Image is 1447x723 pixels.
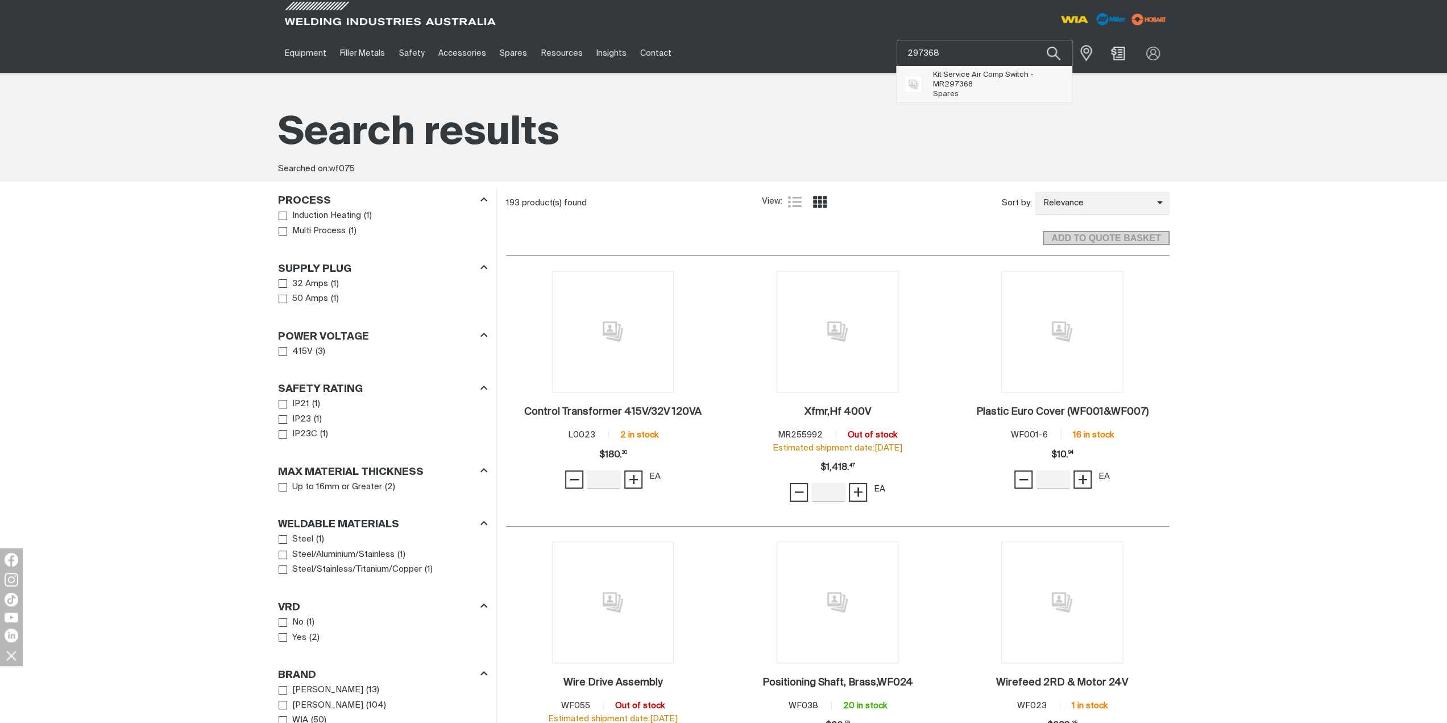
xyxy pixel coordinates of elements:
[279,630,307,646] a: Yes
[777,542,898,663] img: No image for this product
[278,466,424,479] h3: Max Material Thickness
[552,271,674,393] img: No image for this product
[552,542,674,663] img: No image for this product
[278,669,316,682] h3: Brand
[292,684,363,697] span: [PERSON_NAME]
[820,456,855,479] span: $1,418.
[1051,444,1073,466] span: $10.
[524,407,702,417] h2: Control Transformer 415V/32V 120VA
[506,197,762,209] div: 193
[278,263,351,276] h3: Supply Plug
[278,328,487,344] div: Power Voltage
[615,701,665,710] span: Out of stock
[425,563,433,576] span: ( 1 )
[599,444,627,466] span: $180.
[843,701,886,710] span: 20 in stock
[1109,47,1127,60] a: Shopping cart (0 product(s))
[278,34,333,73] a: Equipment
[385,481,395,494] span: ( 2 )
[599,444,627,466] div: Price
[278,163,1170,176] div: Searched on:
[432,34,493,73] a: Accessories
[524,406,702,419] a: Control Transformer 415V/32V 120VA
[349,225,356,238] span: ( 1 )
[279,615,487,645] ul: VRD
[292,533,313,546] span: Steel
[314,413,322,426] span: ( 1 )
[279,396,310,412] a: IP21
[788,701,818,710] span: WF038
[366,684,379,697] span: ( 13 )
[278,108,1170,159] h1: Search results
[279,344,487,360] ul: Power Voltage
[279,344,313,360] a: 415V
[279,412,312,427] a: IP23
[279,224,346,239] a: Multi Process
[493,34,534,73] a: Spares
[333,34,392,73] a: Filler Metals
[933,70,1063,89] span: Kit Service Air Comp Switch - MR
[996,677,1128,688] h2: Wirefeed 2RD & Motor 24V
[278,193,487,208] div: Process
[292,278,328,291] span: 32 Amps
[804,406,870,419] a: Xfmr,Hf 400V
[567,431,595,439] span: L0023
[397,548,405,561] span: ( 1 )
[279,562,422,577] a: Steel/Stainless/Titanium/Copper
[5,553,18,567] img: Facebook
[5,629,18,642] img: LinkedIn
[316,533,324,546] span: ( 1 )
[621,451,627,455] sup: 30
[1077,470,1088,489] span: +
[820,456,855,479] div: Price
[897,66,1072,102] ul: Suggestions
[1034,40,1073,67] button: Search products
[1001,271,1123,393] img: No image for this product
[278,667,487,683] div: Brand
[278,381,487,396] div: Safety Rating
[312,398,320,411] span: ( 1 )
[569,470,580,489] span: −
[590,34,633,73] a: Insights
[563,677,662,688] h2: Wire Drive Assembly
[316,345,325,358] span: ( 3 )
[278,261,487,276] div: Supply Plug
[548,714,678,723] span: Estimated shipment date: [DATE]
[279,427,318,442] a: IP23C
[278,383,363,396] h3: Safety Rating
[1018,470,1029,489] span: −
[773,444,902,452] span: Estimated shipment date: [DATE]
[5,613,18,622] img: YouTube
[320,428,328,441] span: ( 1 )
[292,413,311,426] span: IP23
[292,428,317,441] span: IP23C
[279,276,487,307] ul: Supply Plug
[2,646,21,665] img: hide socials
[5,593,18,606] img: TikTok
[279,480,487,495] ul: Max Material Thickness
[649,470,661,484] div: EA
[563,676,662,689] a: Wire Drive Assembly
[309,631,320,644] span: ( 2 )
[897,40,1072,66] input: Product name or item number...
[848,431,897,439] span: Out of stock
[279,532,487,577] ul: Weldable Materials
[278,330,369,344] h3: Power Voltage
[762,195,782,208] span: View:
[1044,231,1168,246] span: ADD TO QUOTE BASKET
[976,406,1148,419] a: Plastic Euro Cover (WF001&WF007)
[279,698,364,713] a: [PERSON_NAME]
[278,601,300,614] h3: VRD
[279,291,329,307] a: 50 Amps
[561,701,590,710] span: WF055
[506,188,1170,217] section: Product list controls
[392,34,431,73] a: Safety
[778,431,823,439] span: MR255992
[331,278,339,291] span: ( 1 )
[1128,11,1170,28] img: miller
[306,616,314,629] span: ( 1 )
[1017,701,1046,710] span: WF023
[1072,431,1113,439] span: 16 in stock
[292,345,313,358] span: 415V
